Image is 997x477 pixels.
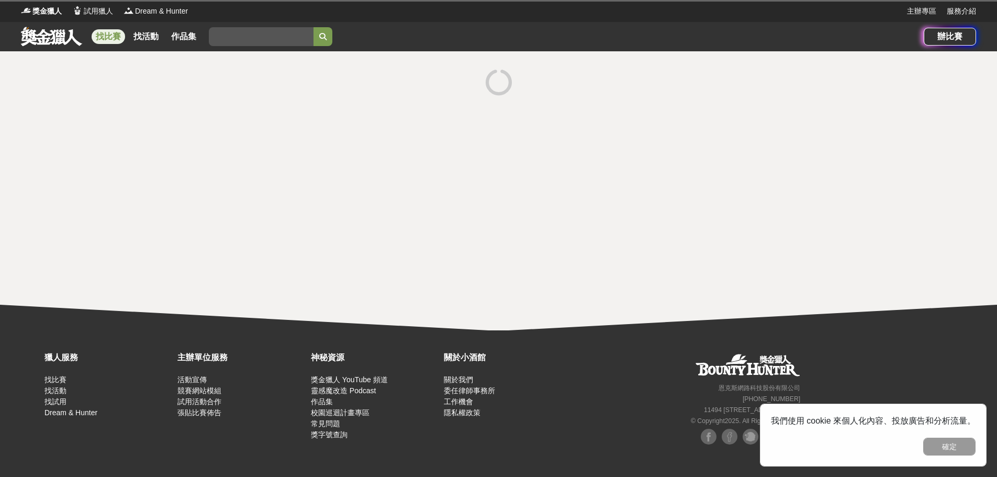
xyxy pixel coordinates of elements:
[719,384,800,392] small: 恩克斯網路科技股份有限公司
[444,408,480,417] a: 隱私權政策
[32,6,62,17] span: 獎金獵人
[444,386,495,395] a: 委任律師事務所
[21,6,62,17] a: Logo獎金獵人
[135,6,188,17] span: Dream & Hunter
[444,375,473,384] a: 關於我們
[771,416,976,425] span: 我們使用 cookie 來個人化內容、投放廣告和分析流量。
[923,438,976,456] button: 確定
[311,386,376,395] a: 靈感魔改造 Podcast
[124,5,134,16] img: Logo
[311,397,333,406] a: 作品集
[44,386,66,395] a: 找活動
[704,406,800,414] small: 11494 [STREET_ADDRESS] 3 樓
[311,419,340,428] a: 常見問題
[743,429,758,445] img: Plurk
[907,6,936,17] a: 主辦專區
[44,397,66,406] a: 找試用
[444,351,572,364] div: 關於小酒館
[177,351,305,364] div: 主辦單位服務
[129,29,163,44] a: 找活動
[701,429,716,445] img: Facebook
[167,29,200,44] a: 作品集
[124,6,188,17] a: LogoDream & Hunter
[177,397,221,406] a: 試用活動合作
[311,408,369,417] a: 校園巡迴計畫專區
[691,417,800,425] small: © Copyright 2025 . All Rights Reserved.
[311,351,439,364] div: 神秘資源
[44,408,97,417] a: Dream & Hunter
[947,6,976,17] a: 服務介紹
[177,375,207,384] a: 活動宣傳
[84,6,113,17] span: 試用獵人
[44,351,172,364] div: 獵人服務
[177,386,221,395] a: 競賽網站模組
[743,395,800,403] small: [PHONE_NUMBER]
[72,6,113,17] a: Logo試用獵人
[311,430,348,439] a: 獎字號查詢
[177,408,221,417] a: 張貼比賽佈告
[924,28,976,46] a: 辦比賽
[444,397,473,406] a: 工作機會
[311,375,388,384] a: 獎金獵人 YouTube 頻道
[21,5,31,16] img: Logo
[72,5,83,16] img: Logo
[722,429,737,445] img: Facebook
[92,29,125,44] a: 找比賽
[44,375,66,384] a: 找比賽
